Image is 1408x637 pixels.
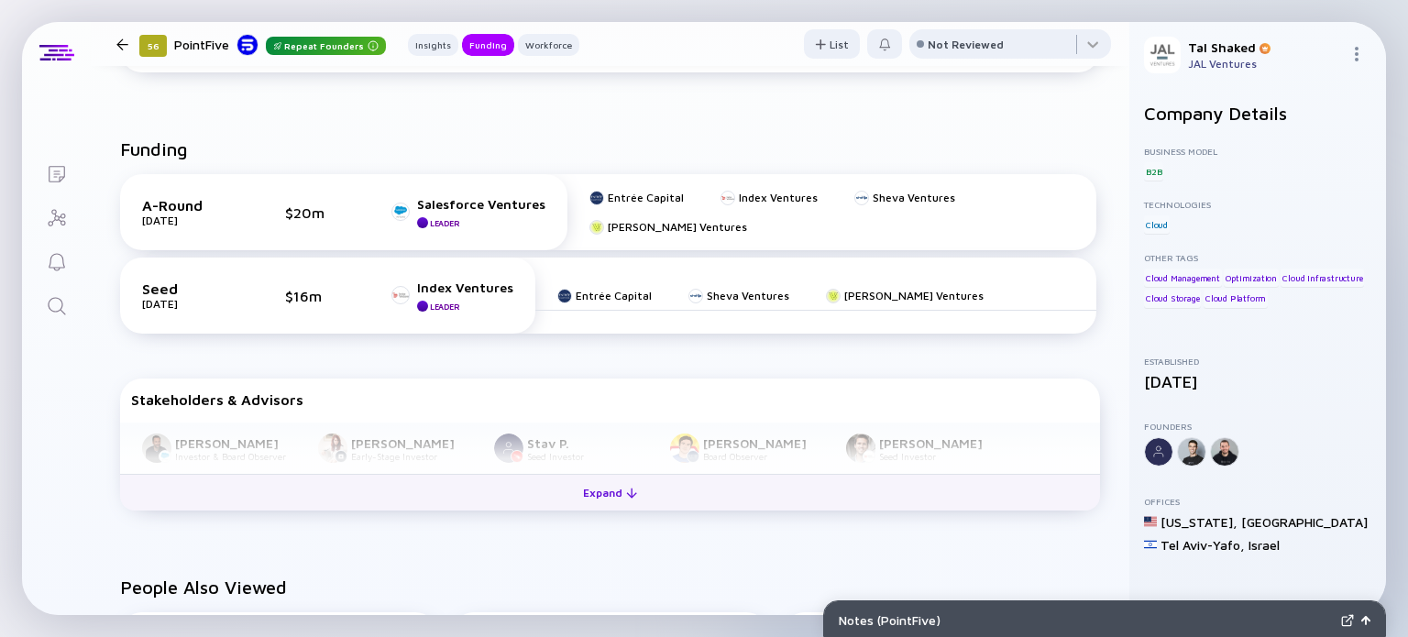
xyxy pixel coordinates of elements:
[826,289,984,302] a: [PERSON_NAME] Ventures
[142,214,234,227] div: [DATE]
[174,33,386,56] div: PointFive
[1281,269,1364,287] div: Cloud Infrastructure
[1144,496,1371,507] div: Offices
[1144,269,1222,287] div: Cloud Management
[131,391,1089,408] div: Stakeholders & Advisors
[1144,146,1371,157] div: Business Model
[928,38,1004,51] div: Not Reviewed
[873,191,955,204] div: Sheva Ventures
[839,612,1334,628] div: Notes ( PointFive )
[1144,372,1371,391] div: [DATE]
[1144,356,1371,367] div: Established
[1241,514,1368,530] div: [GEOGRAPHIC_DATA]
[391,280,513,312] a: Index VenturesLeader
[462,34,514,56] button: Funding
[608,220,747,234] div: [PERSON_NAME] Ventures
[688,289,789,302] a: Sheva Ventures
[1144,37,1181,73] img: Tal Profile Picture
[120,474,1100,511] button: Expand
[22,282,91,326] a: Search
[1144,103,1371,124] h2: Company Details
[739,191,818,204] div: Index Ventures
[417,280,513,295] div: Index Ventures
[1144,421,1371,432] div: Founders
[518,34,579,56] button: Workforce
[589,191,684,204] a: Entrée Capital
[462,36,514,54] div: Funding
[1160,537,1245,553] div: Tel Aviv-Yafo ,
[1361,616,1370,625] img: Open Notes
[120,138,188,159] h2: Funding
[266,37,386,55] div: Repeat Founders
[1349,47,1364,61] img: Menu
[854,191,955,204] a: Sheva Ventures
[804,29,860,59] button: List
[1144,199,1371,210] div: Technologies
[804,30,860,59] div: List
[22,238,91,282] a: Reminders
[1160,514,1237,530] div: [US_STATE] ,
[1248,537,1280,553] div: Israel
[408,36,458,54] div: Insights
[430,302,459,312] div: Leader
[22,194,91,238] a: Investor Map
[285,288,340,304] div: $16m
[720,191,818,204] a: Index Ventures
[557,289,652,302] a: Entrée Capital
[285,204,340,221] div: $20m
[1188,39,1342,55] div: Tal Shaked
[518,36,579,54] div: Workforce
[142,297,234,311] div: [DATE]
[1224,269,1279,287] div: Optimization
[139,35,167,57] div: 56
[1188,57,1342,71] div: JAL Ventures
[1144,538,1157,551] img: Israel Flag
[120,577,1100,598] h2: People Also Viewed
[1204,290,1268,308] div: Cloud Platform
[1144,290,1201,308] div: Cloud Storage
[1341,614,1354,627] img: Expand Notes
[1144,162,1163,181] div: B2B
[22,150,91,194] a: Lists
[576,289,652,302] div: Entrée Capital
[572,478,648,507] div: Expand
[430,218,459,228] div: Leader
[608,191,684,204] div: Entrée Capital
[408,34,458,56] button: Insights
[142,197,234,214] div: A-Round
[1144,252,1371,263] div: Other Tags
[1144,515,1157,528] img: United States Flag
[142,280,234,297] div: Seed
[1144,215,1170,234] div: Cloud
[589,220,747,234] a: [PERSON_NAME] Ventures
[391,196,545,228] a: Salesforce VenturesLeader
[417,196,545,212] div: Salesforce Ventures
[707,289,789,302] div: Sheva Ventures
[844,289,984,302] div: [PERSON_NAME] Ventures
